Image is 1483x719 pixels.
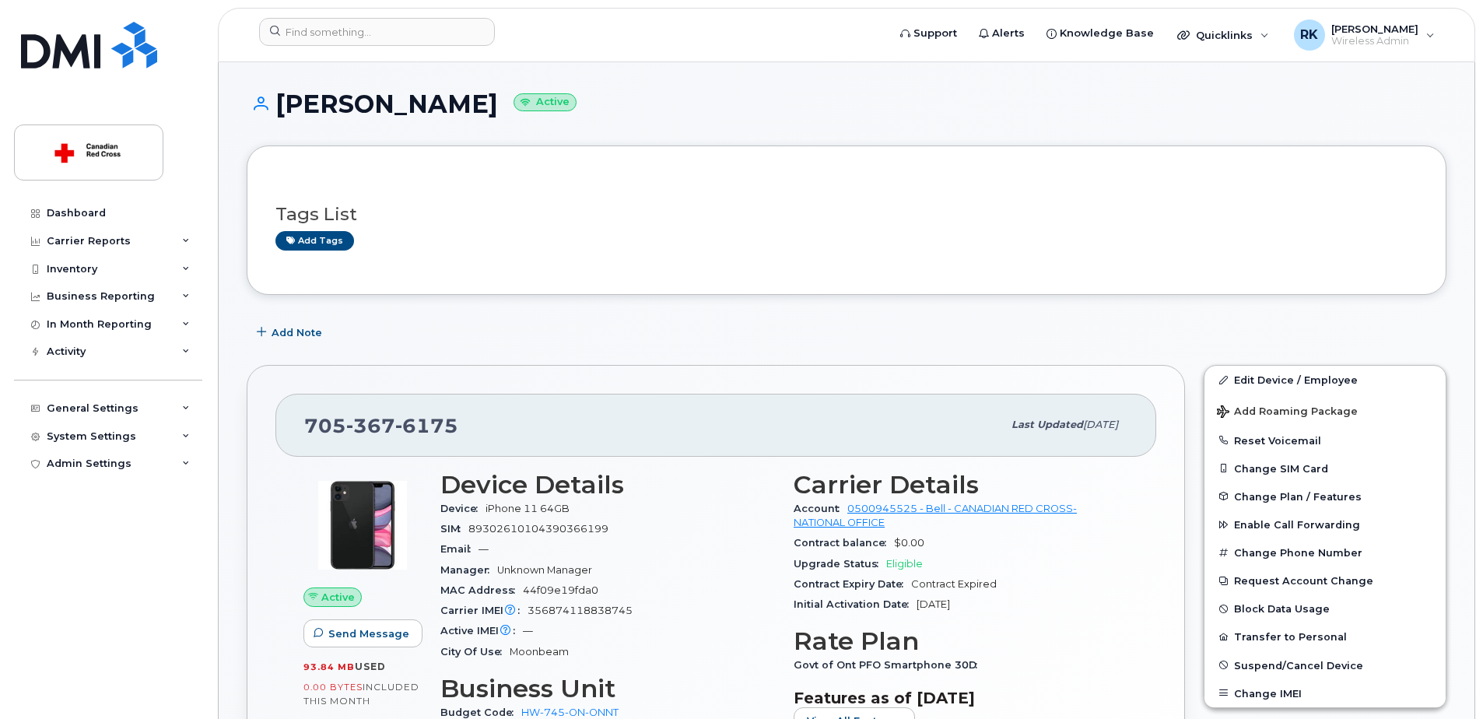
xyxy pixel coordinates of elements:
[1204,566,1446,594] button: Request Account Change
[794,689,1128,707] h3: Features as of [DATE]
[794,598,917,610] span: Initial Activation Date
[303,619,422,647] button: Send Message
[1234,519,1360,531] span: Enable Call Forwarding
[440,543,479,555] span: Email
[440,646,510,658] span: City Of Use
[1083,419,1118,430] span: [DATE]
[514,93,577,111] small: Active
[886,558,923,570] span: Eligible
[247,90,1446,117] h1: [PERSON_NAME]
[1217,405,1358,420] span: Add Roaming Package
[1204,538,1446,566] button: Change Phone Number
[1204,623,1446,651] button: Transfer to Personal
[440,675,775,703] h3: Business Unit
[303,681,419,707] span: included this month
[1204,454,1446,482] button: Change SIM Card
[794,627,1128,655] h3: Rate Plan
[1234,659,1363,671] span: Suspend/Cancel Device
[440,471,775,499] h3: Device Details
[1204,679,1446,707] button: Change IMEI
[1204,395,1446,426] button: Add Roaming Package
[528,605,633,616] span: 356874118838745
[440,707,521,718] span: Budget Code
[328,626,409,641] span: Send Message
[303,661,355,672] span: 93.84 MB
[440,503,486,514] span: Device
[275,205,1418,224] h3: Tags List
[794,558,886,570] span: Upgrade Status
[794,537,894,549] span: Contract balance
[355,661,386,672] span: used
[1204,366,1446,394] a: Edit Device / Employee
[316,479,409,572] img: iPhone_11.jpg
[272,325,322,340] span: Add Note
[523,584,598,596] span: 44f09e19fda0
[321,590,355,605] span: Active
[440,605,528,616] span: Carrier IMEI
[794,471,1128,499] h3: Carrier Details
[1204,426,1446,454] button: Reset Voicemail
[440,564,497,576] span: Manager
[468,523,608,535] span: 89302610104390366199
[395,414,458,437] span: 6175
[521,707,619,718] a: HW-745-ON-ONNT
[1011,419,1083,430] span: Last updated
[894,537,924,549] span: $0.00
[346,414,395,437] span: 367
[911,578,997,590] span: Contract Expired
[486,503,570,514] span: iPhone 11 64GB
[440,625,523,637] span: Active IMEI
[440,584,523,596] span: MAC Address
[247,318,335,346] button: Add Note
[479,543,489,555] span: —
[1204,594,1446,623] button: Block Data Usage
[1234,490,1362,502] span: Change Plan / Features
[275,231,354,251] a: Add tags
[440,523,468,535] span: SIM
[917,598,950,610] span: [DATE]
[794,578,911,590] span: Contract Expiry Date
[304,414,458,437] span: 705
[1204,651,1446,679] button: Suspend/Cancel Device
[510,646,569,658] span: Moonbeam
[497,564,592,576] span: Unknown Manager
[303,682,363,693] span: 0.00 Bytes
[794,659,985,671] span: Govt of Ont PFO Smartphone 30D
[794,503,847,514] span: Account
[1204,482,1446,510] button: Change Plan / Features
[794,503,1077,528] a: 0500945525 - Bell - CANADIAN RED CROSS- NATIONAL OFFICE
[1204,510,1446,538] button: Enable Call Forwarding
[523,625,533,637] span: —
